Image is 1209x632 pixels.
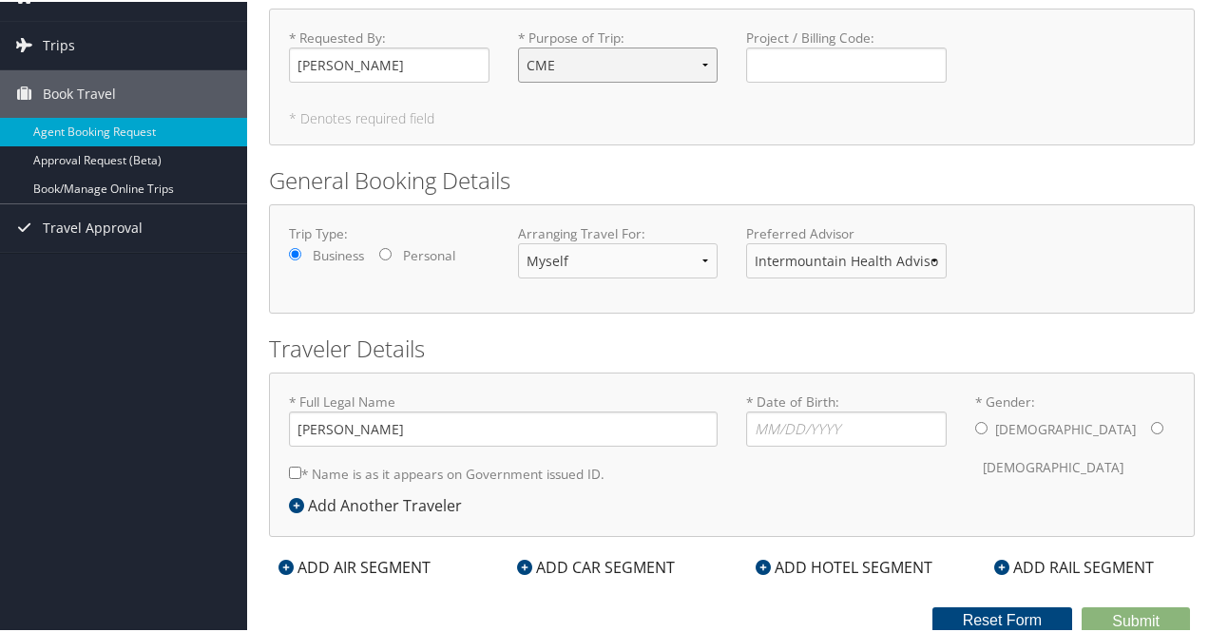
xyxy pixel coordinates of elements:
[269,163,1195,195] h2: General Booking Details
[932,605,1073,632] button: Reset Form
[289,391,718,445] label: * Full Legal Name
[403,244,455,263] label: Personal
[975,391,1176,485] label: * Gender:
[269,331,1195,363] h2: Traveler Details
[508,554,684,577] div: ADD CAR SEGMENT
[289,222,489,241] label: Trip Type:
[43,20,75,67] span: Trips
[975,420,988,432] input: * Gender:[DEMOGRAPHIC_DATA][DEMOGRAPHIC_DATA]
[746,222,947,241] label: Preferred Advisor
[518,46,719,81] select: * Purpose of Trip:
[289,465,301,477] input: * Name is as it appears on Government issued ID.
[746,27,947,81] label: Project / Billing Code :
[1151,420,1163,432] input: * Gender:[DEMOGRAPHIC_DATA][DEMOGRAPHIC_DATA]
[518,222,719,241] label: Arranging Travel For:
[289,492,471,515] div: Add Another Traveler
[43,68,116,116] span: Book Travel
[746,554,942,577] div: ADD HOTEL SEGMENT
[289,27,489,81] label: * Requested By :
[746,46,947,81] input: Project / Billing Code:
[43,202,143,250] span: Travel Approval
[313,244,364,263] label: Business
[269,554,440,577] div: ADD AIR SEGMENT
[995,410,1136,446] label: [DEMOGRAPHIC_DATA]
[289,110,1175,124] h5: * Denotes required field
[746,391,947,445] label: * Date of Birth:
[983,448,1123,484] label: [DEMOGRAPHIC_DATA]
[985,554,1163,577] div: ADD RAIL SEGMENT
[746,410,947,445] input: * Date of Birth:
[518,27,719,96] label: * Purpose of Trip :
[289,410,718,445] input: * Full Legal Name
[289,454,604,489] label: * Name is as it appears on Government issued ID.
[289,46,489,81] input: * Requested By:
